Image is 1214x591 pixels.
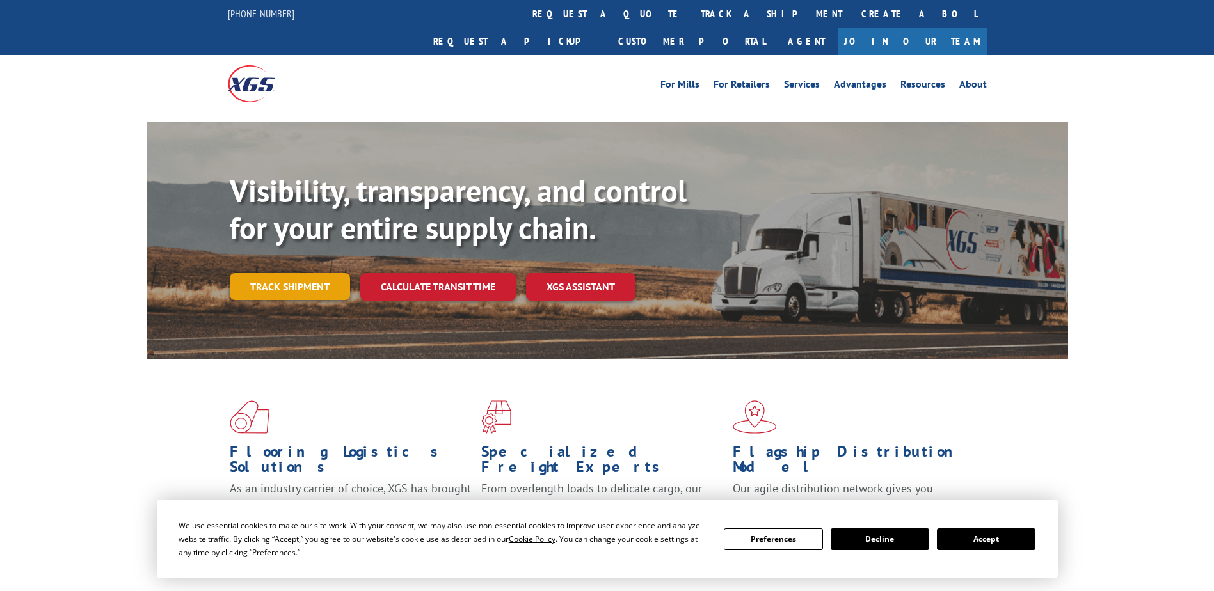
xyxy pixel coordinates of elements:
p: From overlength loads to delicate cargo, our experienced staff knows the best way to move your fr... [481,481,723,538]
img: xgs-icon-focused-on-flooring-red [481,400,511,434]
button: Decline [831,528,929,550]
h1: Flooring Logistics Solutions [230,444,472,481]
img: xgs-icon-flagship-distribution-model-red [733,400,777,434]
button: Preferences [724,528,822,550]
a: Agent [775,28,838,55]
a: Services [784,79,820,93]
a: Advantages [834,79,886,93]
h1: Specialized Freight Experts [481,444,723,481]
a: Customer Portal [609,28,775,55]
a: For Retailers [714,79,770,93]
a: Resources [900,79,945,93]
span: As an industry carrier of choice, XGS has brought innovation and dedication to flooring logistics... [230,481,471,526]
h1: Flagship Distribution Model [733,444,975,481]
img: xgs-icon-total-supply-chain-intelligence-red [230,400,269,434]
div: We use essential cookies to make our site work. With your consent, we may also use non-essential ... [179,519,708,559]
a: XGS ASSISTANT [526,273,635,301]
a: Join Our Team [838,28,987,55]
div: Cookie Consent Prompt [157,500,1058,578]
a: [PHONE_NUMBER] [228,7,294,20]
a: Request a pickup [424,28,609,55]
span: Our agile distribution network gives you nationwide inventory management on demand. [733,481,968,511]
span: Preferences [252,547,296,558]
span: Cookie Policy [509,533,555,544]
a: About [959,79,987,93]
b: Visibility, transparency, and control for your entire supply chain. [230,171,687,248]
a: For Mills [660,79,699,93]
button: Accept [937,528,1035,550]
a: Track shipment [230,273,350,300]
a: Calculate transit time [360,273,516,301]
